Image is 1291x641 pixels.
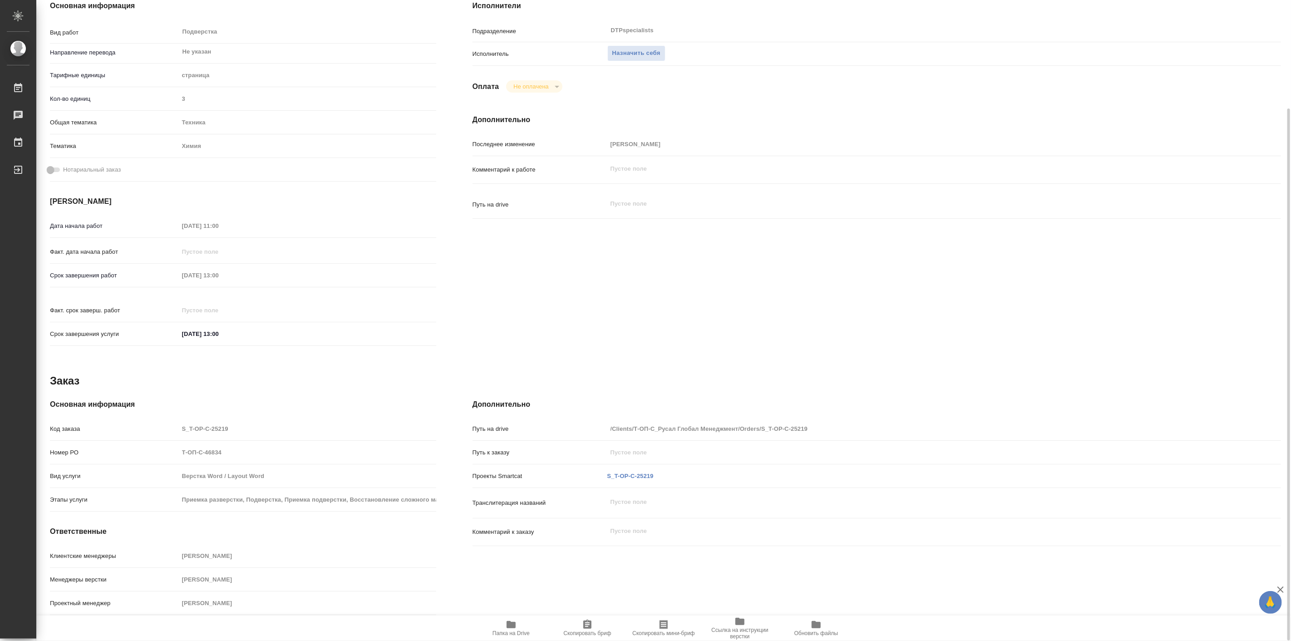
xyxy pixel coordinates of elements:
p: Код заказа [50,424,179,434]
button: Скопировать бриф [549,616,626,641]
p: Факт. срок заверш. работ [50,306,179,315]
div: страница [179,68,436,83]
p: Кол-во единиц [50,94,179,104]
p: Менеджеры верстки [50,575,179,584]
div: Не оплачена [506,80,562,93]
span: Назначить себя [612,48,660,59]
input: Пустое поле [179,549,436,562]
h4: Ответственные [50,526,436,537]
button: Не оплачена [511,83,551,90]
input: Пустое поле [179,597,436,610]
span: 🙏 [1263,593,1278,612]
div: Химия [179,138,436,154]
div: Техника [179,115,436,130]
span: Нотариальный заказ [63,165,121,174]
h4: [PERSON_NAME] [50,196,436,207]
input: Пустое поле [179,469,436,483]
p: Вид услуги [50,472,179,481]
h4: Основная информация [50,399,436,410]
p: Дата начала работ [50,222,179,231]
p: Направление перевода [50,48,179,57]
p: Исполнитель [473,49,607,59]
p: Комментарий к заказу [473,528,607,537]
p: Номер РО [50,448,179,457]
input: Пустое поле [179,304,258,317]
p: Тематика [50,142,179,151]
p: Срок завершения услуги [50,330,179,339]
h4: Оплата [473,81,499,92]
p: Проектный менеджер [50,599,179,608]
p: Комментарий к работе [473,165,607,174]
h4: Основная информация [50,0,436,11]
p: Вид работ [50,28,179,37]
p: Путь к заказу [473,448,607,457]
input: Пустое поле [607,422,1214,435]
button: Назначить себя [607,45,665,61]
p: Этапы услуги [50,495,179,504]
input: Пустое поле [179,245,258,258]
input: Пустое поле [179,573,436,586]
input: Пустое поле [607,138,1214,151]
p: Тарифные единицы [50,71,179,80]
span: Ссылка на инструкции верстки [707,627,773,640]
button: Папка на Drive [473,616,549,641]
input: Пустое поле [179,219,258,232]
input: Пустое поле [179,422,436,435]
span: Обновить файлы [794,630,838,636]
span: Скопировать бриф [563,630,611,636]
p: Срок завершения работ [50,271,179,280]
button: Скопировать мини-бриф [626,616,702,641]
span: Папка на Drive [493,630,530,636]
h2: Заказ [50,374,79,388]
button: Обновить файлы [778,616,854,641]
p: Транслитерация названий [473,498,607,508]
p: Общая тематика [50,118,179,127]
h4: Исполнители [473,0,1281,11]
h4: Дополнительно [473,399,1281,410]
input: Пустое поле [179,269,258,282]
p: Путь на drive [473,424,607,434]
h4: Дополнительно [473,114,1281,125]
a: S_T-OP-C-25219 [607,473,654,479]
button: 🙏 [1259,591,1282,614]
input: Пустое поле [179,493,436,506]
span: Скопировать мини-бриф [632,630,695,636]
p: Последнее изменение [473,140,607,149]
p: Путь на drive [473,200,607,209]
p: Факт. дата начала работ [50,247,179,256]
button: Ссылка на инструкции верстки [702,616,778,641]
input: Пустое поле [607,446,1214,459]
input: ✎ Введи что-нибудь [179,327,258,340]
p: Проекты Smartcat [473,472,607,481]
input: Пустое поле [179,446,436,459]
input: Пустое поле [179,92,436,105]
p: Подразделение [473,27,607,36]
p: Клиентские менеджеры [50,552,179,561]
